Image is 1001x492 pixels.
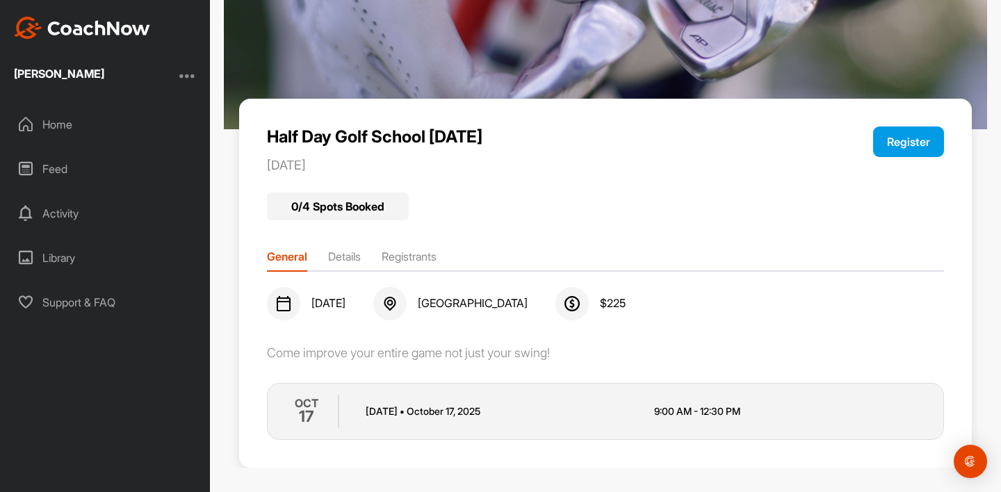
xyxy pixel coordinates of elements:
img: svg+xml;base64,PHN2ZyB3aWR0aD0iMjQiIGhlaWdodD0iMjQiIHZpZXdCb3g9IjAgMCAyNCAyNCIgZmlsbD0ibm9uZSIgeG... [382,295,398,312]
div: 0 / 4 Spots Booked [267,192,409,220]
div: Library [8,240,204,275]
p: Half Day Golf School [DATE] [267,126,808,147]
div: Open Intercom Messenger [954,445,987,478]
div: Activity [8,196,204,231]
span: • [400,405,405,417]
div: Support & FAQ [8,285,204,320]
div: [PERSON_NAME] [14,68,104,79]
div: Come improve your entire game not just your swing! [267,345,944,361]
div: Feed [8,151,204,186]
p: [DATE] [267,158,808,173]
span: [DATE] [311,297,345,311]
img: svg+xml;base64,PHN2ZyB3aWR0aD0iMjQiIGhlaWdodD0iMjQiIHZpZXdCb3g9IjAgMCAyNCAyNCIgZmlsbD0ibm9uZSIgeG... [564,295,580,312]
span: $ 225 [600,297,626,311]
li: Registrants [382,248,437,270]
li: General [267,248,307,270]
p: OCT [295,395,318,411]
p: [DATE] October 17 , 2025 [366,404,641,418]
span: [GEOGRAPHIC_DATA] [418,297,528,311]
h2: 17 [299,404,314,428]
div: Home [8,107,204,142]
p: 9:00 AM - 12:30 PM [654,404,929,418]
img: svg+xml;base64,PHN2ZyB3aWR0aD0iMjQiIGhlaWdodD0iMjQiIHZpZXdCb3g9IjAgMCAyNCAyNCIgZmlsbD0ibm9uZSIgeG... [275,295,292,312]
button: Register [873,126,944,157]
li: Details [328,248,361,270]
img: CoachNow [14,17,150,39]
